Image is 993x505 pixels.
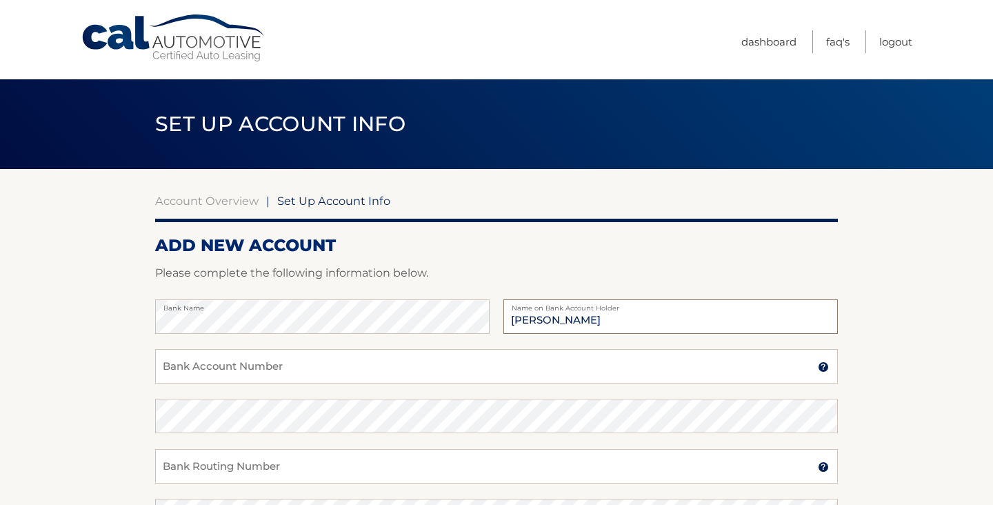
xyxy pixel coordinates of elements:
input: Name on Account (Account Holder Name) [503,299,838,334]
img: tooltip.svg [818,362,829,373]
label: Name on Bank Account Holder [503,299,838,310]
span: Set Up Account Info [155,111,405,137]
span: Set Up Account Info [277,194,390,208]
a: Dashboard [741,30,796,53]
input: Bank Routing Number [155,449,838,484]
a: Account Overview [155,194,259,208]
h2: ADD NEW ACCOUNT [155,235,838,256]
input: Bank Account Number [155,349,838,384]
a: Logout [879,30,912,53]
p: Please complete the following information below. [155,264,838,283]
span: | [266,194,270,208]
a: FAQ's [826,30,850,53]
label: Bank Name [155,299,490,310]
img: tooltip.svg [818,462,829,473]
a: Cal Automotive [81,14,267,63]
